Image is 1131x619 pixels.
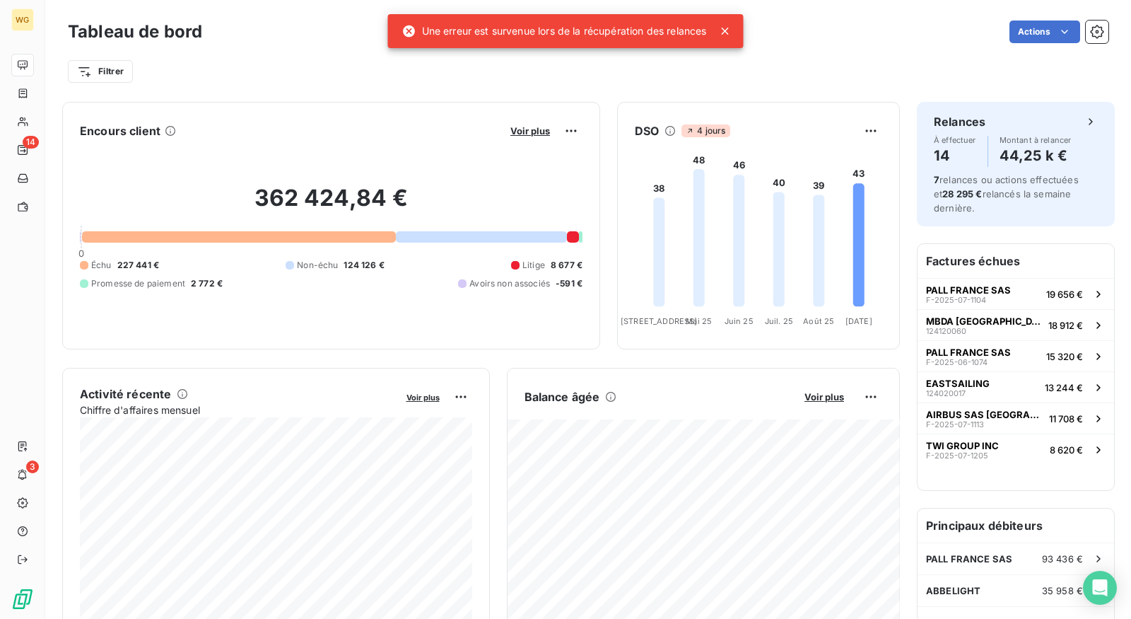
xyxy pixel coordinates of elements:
span: Litige [522,259,545,272]
div: WG [11,8,34,31]
span: EASTSAILING [926,378,990,389]
span: 0 [78,248,84,259]
span: 7 [934,174,939,185]
span: 124 126 € [344,259,384,272]
h3: Tableau de bord [68,19,202,45]
span: Voir plus [510,125,550,137]
button: EASTSAILING12402001713 244 € [918,371,1114,403]
span: F-2025-07-1113 [926,420,984,429]
span: 11 708 € [1049,413,1083,424]
span: MBDA [GEOGRAPHIC_DATA] [926,316,1043,327]
button: TWI GROUP INCF-2025-07-12058 620 € [918,434,1114,465]
span: PALL FRANCE SAS [926,553,1012,565]
span: Échu [91,259,112,272]
span: 19 656 € [1046,289,1083,300]
span: 8 677 € [551,259,582,272]
span: 2 772 € [191,277,223,290]
span: 124020017 [926,389,966,398]
button: PALL FRANCE SASF-2025-07-110419 656 € [918,278,1114,309]
span: 4 jours [681,125,729,137]
span: 8 620 € [1050,444,1083,456]
h2: 362 424,84 € [80,184,582,226]
tspan: Août 25 [803,316,834,326]
span: -591 € [556,277,582,290]
span: 124120060 [926,327,966,335]
tspan: [STREET_ADDRESS] [621,316,697,326]
h6: Factures échues [918,244,1114,278]
span: 3 [26,461,39,473]
div: Open Intercom Messenger [1083,571,1117,605]
span: 15 320 € [1046,351,1083,362]
button: Filtrer [68,60,133,83]
button: Voir plus [402,391,444,403]
span: Montant à relancer [1000,136,1072,144]
h6: Principaux débiteurs [918,509,1114,543]
span: 93 436 € [1042,553,1083,565]
span: Avoirs non associés [469,277,550,290]
h6: DSO [635,122,659,139]
span: relances ou actions effectuées et relancés la semaine dernière. [934,174,1079,214]
h4: 44,25 k € [1000,144,1072,167]
button: Voir plus [506,125,554,137]
span: AIRBUS SAS [GEOGRAPHIC_DATA] [926,409,1043,420]
h6: Encours client [80,122,160,139]
span: 227 441 € [117,259,159,272]
button: PALL FRANCE SASF-2025-06-107415 320 € [918,340,1114,371]
button: Actions [1009,21,1080,43]
button: MBDA [GEOGRAPHIC_DATA]12412006018 912 € [918,309,1114,340]
span: 18 912 € [1048,320,1083,331]
span: 14 [23,136,39,149]
span: À effectuer [934,136,976,144]
button: Voir plus [800,391,848,403]
img: Logo LeanPay [11,588,34,611]
h4: 14 [934,144,976,167]
h6: Relances [934,113,985,130]
span: F-2025-07-1205 [926,451,988,460]
tspan: [DATE] [845,316,872,326]
span: F-2025-07-1104 [926,296,986,304]
div: Une erreur est survenue lors de la récupération des relances [402,18,707,44]
span: 28 295 € [942,188,982,199]
span: ABBELIGHT [926,585,980,596]
h6: Activité récente [80,386,171,403]
span: TWI GROUP INC [926,440,999,451]
tspan: Juil. 25 [765,316,793,326]
span: PALL FRANCE SAS [926,284,1011,296]
span: Promesse de paiement [91,277,185,290]
tspan: Juin 25 [725,316,754,326]
button: AIRBUS SAS [GEOGRAPHIC_DATA]F-2025-07-111311 708 € [918,403,1114,434]
span: F-2025-06-1074 [926,358,988,366]
span: Chiffre d'affaires mensuel [80,403,397,417]
span: Voir plus [406,393,440,403]
span: 35 958 € [1042,585,1083,596]
span: 13 244 € [1045,382,1083,393]
span: PALL FRANCE SAS [926,347,1011,358]
span: Non-échu [297,259,338,272]
span: Voir plus [804,391,844,403]
h6: Balance âgée [525,388,600,405]
tspan: Mai 25 [686,316,712,326]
